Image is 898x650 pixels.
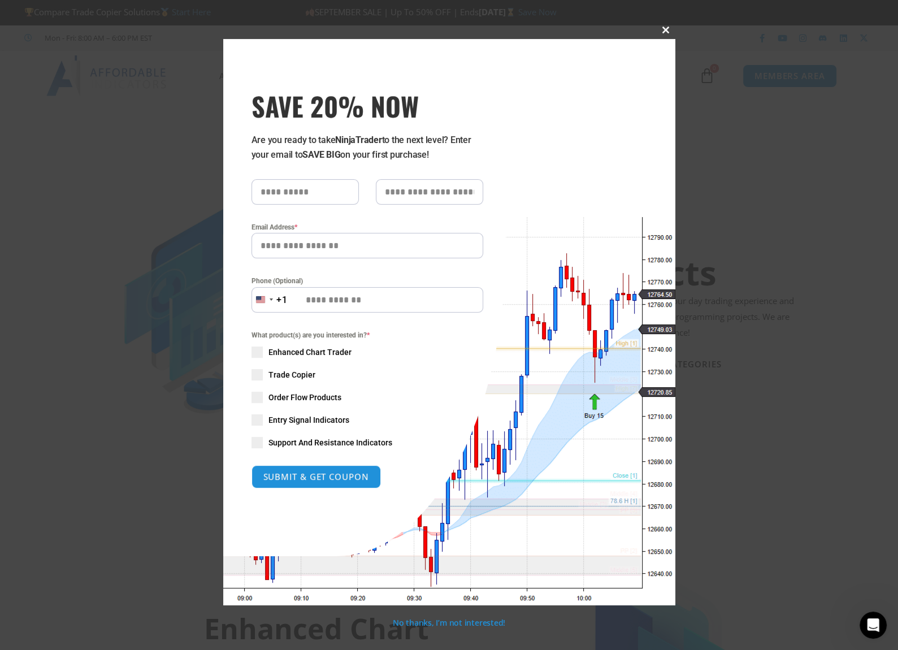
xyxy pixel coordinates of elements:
strong: SAVE BIG [302,149,340,160]
label: Order Flow Products [251,392,483,403]
label: Phone (Optional) [251,275,483,287]
span: Entry Signal Indicators [268,414,349,426]
div: +1 [276,293,288,307]
label: Enhanced Chart Trader [251,346,483,358]
span: What product(s) are you interested in? [251,330,483,341]
label: Trade Copier [251,369,483,380]
strong: NinjaTrader [335,135,381,145]
label: Email Address [251,222,483,233]
span: Trade Copier [268,369,315,380]
label: Entry Signal Indicators [251,414,483,426]
button: SUBMIT & GET COUPON [251,465,381,488]
button: Selected country [251,287,288,313]
p: Are you ready to take to the next level? Enter your email to on your first purchase! [251,133,483,162]
span: Order Flow Products [268,392,341,403]
span: Support And Resistance Indicators [268,437,392,448]
label: Support And Resistance Indicators [251,437,483,448]
span: Enhanced Chart Trader [268,346,352,358]
iframe: Intercom live chat [860,612,887,639]
a: No thanks, I’m not interested! [393,617,505,628]
span: SAVE 20% NOW [251,90,483,122]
